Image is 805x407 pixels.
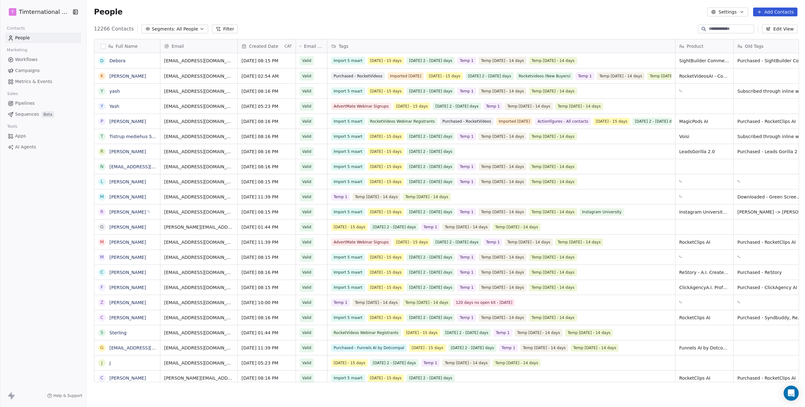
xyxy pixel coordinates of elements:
[302,58,311,64] span: Valid
[367,208,404,216] span: [DATE] - 15 days
[241,88,292,94] span: [DATE] 08:16 PM
[5,142,81,152] a: AI Agents
[679,269,730,276] span: ReStory - A.I. Creates Story with a Keyword
[100,314,103,321] div: C
[109,89,120,94] a: yash
[164,284,234,291] span: [EMAIL_ADDRESS][DOMAIN_NAME]
[241,330,292,336] span: [DATE] 01:44 PM
[493,223,541,231] span: Temp [DATE] - 14 days
[100,254,104,260] div: M
[109,330,126,335] a: Sterling
[164,254,234,260] span: [EMAIL_ADDRESS][DOMAIN_NAME]
[241,179,292,185] span: [DATE] 08:15 PM
[241,73,292,79] span: [DATE] 02:54 AM
[176,26,198,32] span: All People
[679,133,730,140] span: Voisi
[505,238,552,246] span: Temp [DATE] - 14 days
[442,329,491,337] span: [DATE] 2 - [DATE] days
[94,7,123,17] span: People
[679,254,730,260] span: '-
[496,118,533,125] span: Imported [DATE]
[679,315,730,321] span: RocketClips AI
[367,163,404,170] span: [DATE] - 15 days
[100,224,103,230] div: G
[164,88,234,94] span: [EMAIL_ADDRESS][DOMAIN_NAME]
[529,178,577,186] span: Temp [DATE] - 14 days
[164,118,234,125] span: [EMAIL_ADDRESS][DOMAIN_NAME]
[302,164,311,170] span: Valid
[109,300,146,305] a: [PERSON_NAME]
[302,209,311,215] span: Valid
[5,98,81,109] a: Pipelines
[4,45,30,55] span: Marketing
[331,148,365,155] span: Import 5 maart
[241,118,292,125] span: [DATE] 08:16 PM
[152,26,175,32] span: Segments:
[164,58,234,64] span: [EMAIL_ADDRESS][DOMAIN_NAME]
[100,148,103,155] div: R
[484,238,502,246] span: Temp 1
[529,284,577,291] span: Temp [DATE] - 14 days
[100,58,103,64] div: D
[4,122,20,131] span: Tools
[442,223,490,231] span: Temp [DATE] - 14 days
[164,179,234,185] span: [EMAIL_ADDRESS][DOMAIN_NAME]
[8,7,68,17] button: TTimternational B.V.
[212,25,238,33] button: Filter
[15,35,30,41] span: People
[5,76,81,87] a: Metrics & Events
[5,109,81,120] a: SequencesBeta
[11,9,14,15] span: T
[302,315,311,321] span: Valid
[433,103,481,110] span: [DATE] 2 - [DATE] days
[479,314,526,321] span: Temp [DATE] - 14 days
[100,329,103,336] div: S
[529,87,577,95] span: Temp [DATE] - 14 days
[407,57,455,64] span: [DATE] 2 - [DATE] days
[101,118,103,125] div: p
[737,58,803,64] span: Purchased - SightBuilder Commercial
[302,269,311,276] span: Valid
[302,118,311,125] span: Valid
[407,284,455,291] span: [DATE] 2 - [DATE] days
[457,57,476,64] span: Temp 1
[593,118,630,125] span: [DATE] - 15 days
[109,285,146,290] a: [PERSON_NAME]
[241,299,292,306] span: [DATE] 10:00 PM
[238,39,296,53] div: Created DateCAT
[407,133,455,140] span: [DATE] 2 - [DATE] days
[479,269,526,276] span: Temp [DATE] - 14 days
[331,57,365,64] span: Import 5 maart
[15,133,26,139] span: Apps
[679,194,730,200] span: '-
[457,314,476,321] span: Temp 1
[675,39,733,53] div: Product
[15,111,39,118] span: Sequences
[100,73,103,79] div: K
[479,208,526,216] span: Temp [DATE] - 14 days
[331,208,365,216] span: Import 5 maart
[5,65,81,76] a: Campaigns
[101,103,103,109] div: Y
[737,118,803,125] span: Purchased - RocketClips AI
[241,103,292,109] span: [DATE] 05:23 PM
[453,299,515,306] span: 120 days no open kit - [DATE]
[737,209,803,215] span: [PERSON_NAME] -> [PERSON_NAME] - 125 per day - Signed Up MOF offer, Purchased - Instagram Univers...
[555,238,603,246] span: Temp [DATE] - 14 days
[407,269,455,276] span: [DATE] 2 - [DATE] days
[302,103,311,109] span: Valid
[304,43,323,49] span: Email Verification Status
[679,58,730,64] span: SightBuilder Commercial
[331,254,365,261] span: Import 5 maart
[505,103,552,110] span: Temp [DATE] - 14 days
[331,314,365,321] span: Import 5 maart
[679,88,730,94] span: '-
[367,118,437,125] span: RocketVideos Webinar Registrants
[164,209,234,215] span: [EMAIL_ADDRESS][DOMAIN_NAME]
[407,178,455,186] span: [DATE] 2 - [DATE] days
[737,269,803,276] span: Purchased - ReStory
[109,134,164,139] a: Tistrup mediehus Secher
[331,163,365,170] span: Import 5 maart
[109,164,186,169] a: [EMAIL_ADDRESS][DOMAIN_NAME]
[331,359,368,367] span: [DATE] - 15 days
